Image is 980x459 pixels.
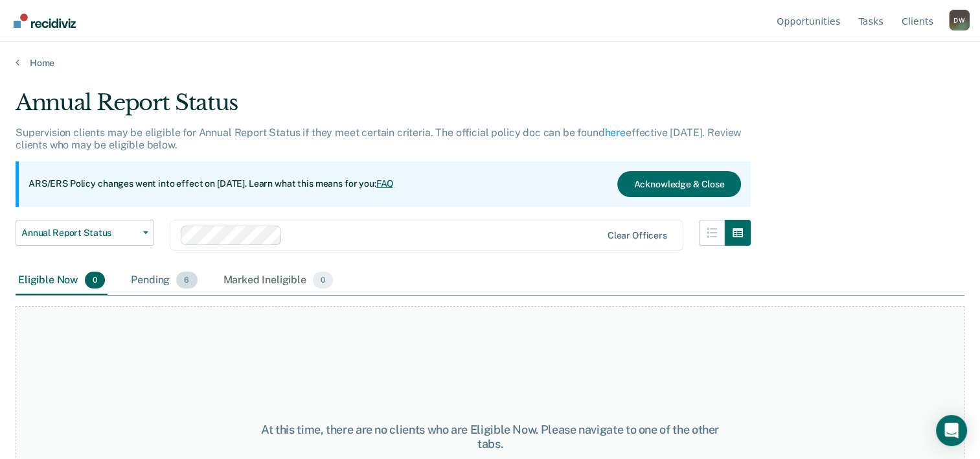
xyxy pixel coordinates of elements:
div: Pending6 [128,266,199,295]
div: Clear officers [608,230,667,241]
div: Open Intercom Messenger [936,415,967,446]
img: Recidiviz [14,14,76,28]
div: Eligible Now0 [16,266,108,295]
div: D W [949,10,970,30]
p: ARS/ERS Policy changes went into effect on [DATE]. Learn what this means for you: [28,178,394,191]
a: Home [16,57,964,69]
span: 6 [176,272,197,288]
button: Profile dropdown button [949,10,970,30]
span: 0 [313,272,333,288]
div: At this time, there are no clients who are Eligible Now. Please navigate to one of the other tabs. [253,423,727,451]
button: Annual Report Status [16,220,154,246]
p: Supervision clients may be eligible for Annual Report Status if they meet certain criteria. The o... [16,126,741,151]
span: Annual Report Status [21,228,138,239]
div: Annual Report Status [16,89,751,126]
div: Marked Ineligible0 [221,266,336,295]
a: here [605,126,626,139]
span: 0 [85,272,105,288]
a: FAQ [376,178,394,189]
button: Acknowledge & Close [617,171,740,197]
